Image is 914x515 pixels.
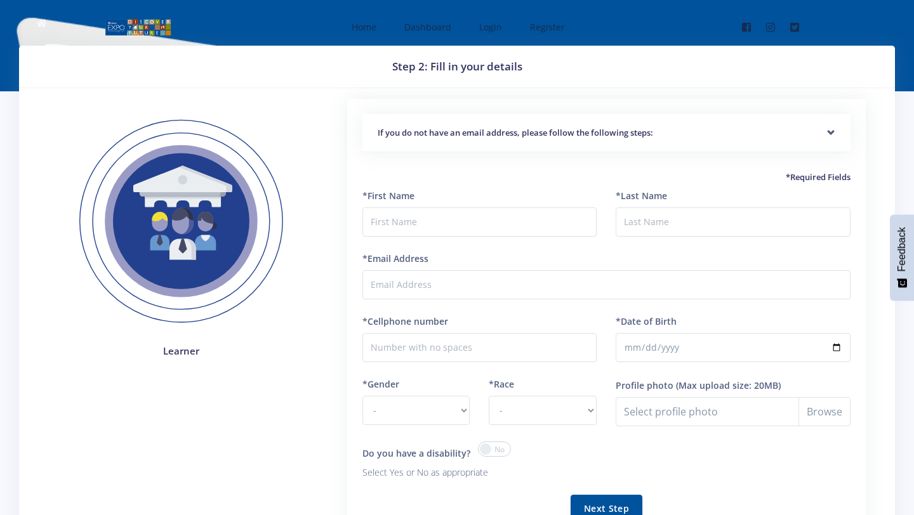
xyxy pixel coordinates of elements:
[362,377,399,391] label: *Gender
[34,58,880,75] h3: Step 2: Fill in your details
[517,10,575,44] a: Register
[58,344,304,358] h4: Learner
[467,10,512,44] a: Login
[339,10,387,44] a: Home
[362,189,414,202] label: *First Name
[362,207,597,237] input: First Name
[676,379,781,392] label: (Max upload size: 20MB)
[362,447,470,460] label: Do you have a disability?
[479,21,502,33] span: Login
[896,227,908,271] span: Feedback
[105,18,171,37] img: logo01.png
[616,315,677,328] label: *Date of Birth
[404,21,451,33] span: Dashboard
[616,189,667,202] label: *Last Name
[362,465,597,480] p: Select Yes or No as appropriate
[489,377,514,391] label: *Race
[616,207,851,237] input: Last Name
[392,10,461,44] a: Dashboard
[362,270,851,299] input: Email Address
[362,333,597,362] input: Number with no spaces
[378,127,835,140] h5: If you do not have an email address, please follow the following steps:
[58,99,304,344] img: Learner
[362,315,448,328] label: *Cellphone number
[530,21,565,33] span: Register
[616,379,673,392] label: Profile photo
[362,252,428,265] label: *Email Address
[890,214,914,301] button: Feedback - Show survey
[362,171,851,184] h5: *Required Fields
[352,21,376,33] span: Home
